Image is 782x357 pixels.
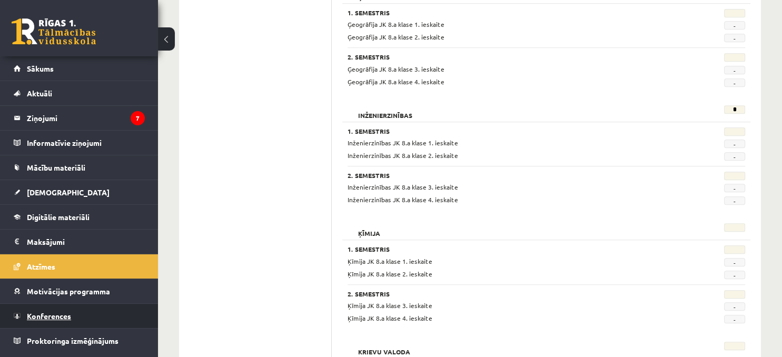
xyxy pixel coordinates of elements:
[724,140,745,148] span: -
[724,78,745,87] span: -
[14,131,145,155] a: Informatīvie ziņojumi
[348,290,676,297] h3: 2. Semestris
[14,279,145,303] a: Motivācijas programma
[27,230,145,254] legend: Maksājumi
[27,336,118,345] span: Proktoringa izmēģinājums
[348,301,432,310] span: Ķīmija JK 8.a klase 3. ieskaite
[724,302,745,311] span: -
[724,152,745,161] span: -
[348,20,444,28] span: Ģeogrāfija JK 8.a klase 1. ieskaite
[724,196,745,205] span: -
[27,106,145,130] legend: Ziņojumi
[14,180,145,204] a: [DEMOGRAPHIC_DATA]
[348,223,391,234] h2: Ķīmija
[27,311,71,321] span: Konferences
[27,88,52,98] span: Aktuāli
[27,286,110,296] span: Motivācijas programma
[14,329,145,353] a: Proktoringa izmēģinājums
[348,77,444,86] span: Ģeogrāfija JK 8.a klase 4. ieskaite
[348,53,676,61] h3: 2. Semestris
[131,111,145,125] i: 7
[14,304,145,328] a: Konferences
[724,271,745,279] span: -
[348,195,458,204] span: Inženierzinības JK 8.a klase 4. ieskaite
[14,230,145,254] a: Maksājumi
[27,64,54,73] span: Sākums
[27,163,85,172] span: Mācību materiāli
[27,212,90,222] span: Digitālie materiāli
[348,65,444,73] span: Ģeogrāfija JK 8.a klase 3. ieskaite
[27,262,55,271] span: Atzīmes
[14,81,145,105] a: Aktuāli
[348,245,676,253] h3: 1. Semestris
[724,66,745,74] span: -
[348,138,458,147] span: Inženierzinības JK 8.a klase 1. ieskaite
[348,33,444,41] span: Ģeogrāfija JK 8.a klase 2. ieskaite
[14,205,145,229] a: Digitālie materiāli
[348,151,458,160] span: Inženierzinības JK 8.a klase 2. ieskaite
[724,21,745,29] span: -
[14,106,145,130] a: Ziņojumi7
[348,342,421,352] h2: Krievu valoda
[348,9,676,16] h3: 1. Semestris
[348,270,432,278] span: Ķīmija JK 8.a klase 2. ieskaite
[348,314,432,322] span: Ķīmija JK 8.a klase 4. ieskaite
[12,18,96,45] a: Rīgas 1. Tālmācības vidusskola
[348,183,458,191] span: Inženierzinības JK 8.a klase 3. ieskaite
[724,258,745,266] span: -
[348,105,423,116] h2: Inženierzinības
[724,315,745,323] span: -
[14,155,145,180] a: Mācību materiāli
[348,257,432,265] span: Ķīmija JK 8.a klase 1. ieskaite
[724,184,745,192] span: -
[27,131,145,155] legend: Informatīvie ziņojumi
[724,34,745,42] span: -
[27,187,110,197] span: [DEMOGRAPHIC_DATA]
[348,127,676,135] h3: 1. Semestris
[14,254,145,279] a: Atzīmes
[348,172,676,179] h3: 2. Semestris
[14,56,145,81] a: Sākums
